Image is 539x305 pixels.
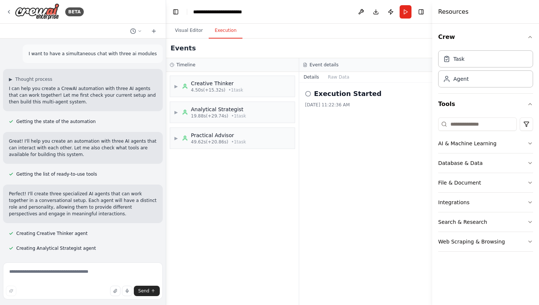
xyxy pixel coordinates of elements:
[191,106,246,113] div: Analytical Strategist
[305,102,426,108] div: [DATE] 11:22:36 AM
[15,3,59,20] img: Logo
[314,89,381,99] h2: Execution Started
[438,7,469,16] h4: Resources
[438,193,533,212] button: Integrations
[324,72,354,82] button: Raw Data
[6,286,16,296] button: Improve this prompt
[438,115,533,258] div: Tools
[453,75,469,83] div: Agent
[438,212,533,232] button: Search & Research
[122,286,132,296] button: Click to speak your automation idea
[169,23,209,39] button: Visual Editor
[110,286,120,296] button: Upload files
[148,27,160,36] button: Start a new chat
[209,23,242,39] button: Execution
[299,72,324,82] button: Details
[9,85,157,105] p: I can help you create a CrewAI automation with three AI agents that can work together! Let me fir...
[174,135,178,141] span: ▶
[438,179,481,186] div: File & Document
[231,139,246,145] span: • 1 task
[228,87,243,93] span: • 1 task
[438,153,533,173] button: Database & Data
[191,113,228,119] span: 19.88s (+29.74s)
[438,134,533,153] button: AI & Machine Learning
[191,139,228,145] span: 49.62s (+20.86s)
[9,76,52,82] button: ▶Thought process
[438,140,496,147] div: AI & Machine Learning
[438,27,533,47] button: Crew
[9,190,157,217] p: Perfect! I'll create three specialized AI agents that can work together in a conversational setup...
[16,119,96,125] span: Getting the state of the automation
[416,7,426,17] button: Hide right sidebar
[438,232,533,251] button: Web Scraping & Browsing
[134,286,160,296] button: Send
[438,218,487,226] div: Search & Research
[16,231,87,236] span: Creating Creative Thinker agent
[191,80,243,87] div: Creative Thinker
[231,113,246,119] span: • 1 task
[438,199,469,206] div: Integrations
[16,245,96,251] span: Creating Analytical Strategist agent
[193,8,242,16] nav: breadcrumb
[191,87,225,93] span: 4.50s (+15.32s)
[438,173,533,192] button: File & Document
[127,27,145,36] button: Switch to previous chat
[9,138,157,158] p: Great! I'll help you create an automation with three AI agents that can interact with each other....
[171,43,196,53] h2: Events
[438,47,533,93] div: Crew
[171,7,181,17] button: Hide left sidebar
[438,159,483,167] div: Database & Data
[191,132,246,139] div: Practical Advisor
[438,238,505,245] div: Web Scraping & Browsing
[174,83,178,89] span: ▶
[174,109,178,115] span: ▶
[15,76,52,82] span: Thought process
[438,94,533,115] button: Tools
[29,50,157,57] p: I want to have a simultaneous chat with three ai modules
[310,62,338,68] h3: Event details
[9,76,12,82] span: ▶
[65,7,84,16] div: BETA
[138,288,149,294] span: Send
[176,62,195,68] h3: Timeline
[453,55,464,63] div: Task
[16,171,97,177] span: Getting the list of ready-to-use tools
